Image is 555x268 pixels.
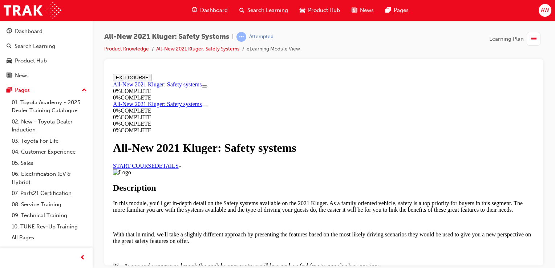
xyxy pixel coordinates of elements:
[294,3,346,18] a: car-iconProduct Hub
[9,158,90,169] a: 05. Sales
[9,135,90,147] a: 03. Toyota For Life
[3,112,425,122] h2: Description
[3,3,41,11] button: EXIT COURSE
[15,72,29,80] div: News
[7,28,12,35] span: guage-icon
[7,87,12,94] span: pages-icon
[9,116,90,135] a: 02. New - Toyota Dealer Induction
[9,188,90,199] a: 07. Parts21 Certification
[9,210,90,221] a: 09. Technical Training
[308,6,340,15] span: Product Hub
[3,17,425,24] div: 0 % COMPLETE
[3,25,90,38] a: Dashboard
[192,6,197,15] span: guage-icon
[9,97,90,116] a: 01. Toyota Academy - 2025 Dealer Training Catalogue
[300,6,305,15] span: car-icon
[186,3,234,18] a: guage-iconDashboard
[249,33,274,40] div: Attempted
[15,57,47,65] div: Product Hub
[232,33,234,41] span: |
[3,70,425,84] h1: All-New 2021 Kluger: Safety systems
[7,43,12,50] span: search-icon
[3,69,90,82] a: News
[385,6,391,15] span: pages-icon
[3,161,425,174] p: With that in mind, we'll take a slightly different approach by presenting the features based on t...
[360,6,374,15] span: News
[541,6,549,15] span: AW
[4,2,61,19] img: Trak
[82,86,87,95] span: up-icon
[239,6,244,15] span: search-icon
[15,86,30,94] div: Pages
[394,6,409,15] span: Pages
[7,73,12,79] span: news-icon
[489,35,524,43] span: Learning Plan
[15,27,42,36] div: Dashboard
[380,3,414,18] a: pages-iconPages
[3,11,425,30] section: Course Information
[15,42,55,50] div: Search Learning
[3,30,92,36] a: All-New 2021 Kluger: Safety systems
[104,46,149,52] a: Product Knowledge
[9,168,90,188] a: 06. Electrification (EV & Hybrid)
[3,23,90,84] button: DashboardSearch LearningProduct HubNews
[3,50,425,56] div: 0 % COMPLETE
[236,32,246,42] span: learningRecordVerb_ATTEMPT-icon
[3,98,21,105] img: Logo
[3,11,92,17] a: All-New 2021 Kluger: Safety systems
[247,45,300,53] li: eLearning Module View
[9,199,90,210] a: 08. Service Training
[3,43,105,50] div: 0 % COMPLETE
[352,6,357,15] span: news-icon
[489,32,543,46] button: Learning Plan
[9,221,90,232] a: 10. TUNE Rev-Up Training
[3,129,425,142] p: In this module, you'll get in-depth detail on the Safety systems available on the 2021 Kluger. As...
[7,58,12,64] span: car-icon
[104,33,229,41] span: All-New 2021 Kluger: Safety Systems
[3,192,425,198] p: PS - As you make your way through the module your progress will be saved, so feel free to come ba...
[3,56,425,63] div: 0 % COMPLETE
[9,232,90,243] a: All Pages
[200,6,228,15] span: Dashboard
[3,92,45,98] a: START COURSE
[3,84,90,97] button: Pages
[45,92,68,98] span: DETAILS
[531,34,536,44] span: list-icon
[3,24,425,30] div: 0 % COMPLETE
[80,253,85,263] span: prev-icon
[156,46,239,52] a: All-New 2021 Kluger: Safety Systems
[539,4,551,17] button: AW
[3,40,90,53] a: Search Learning
[3,30,105,50] section: Course Information
[45,92,71,98] a: DETAILS
[247,6,288,15] span: Search Learning
[9,146,90,158] a: 04. Customer Experience
[3,37,105,43] div: 0 % COMPLETE
[234,3,294,18] a: search-iconSearch Learning
[346,3,380,18] a: news-iconNews
[3,54,90,68] a: Product Hub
